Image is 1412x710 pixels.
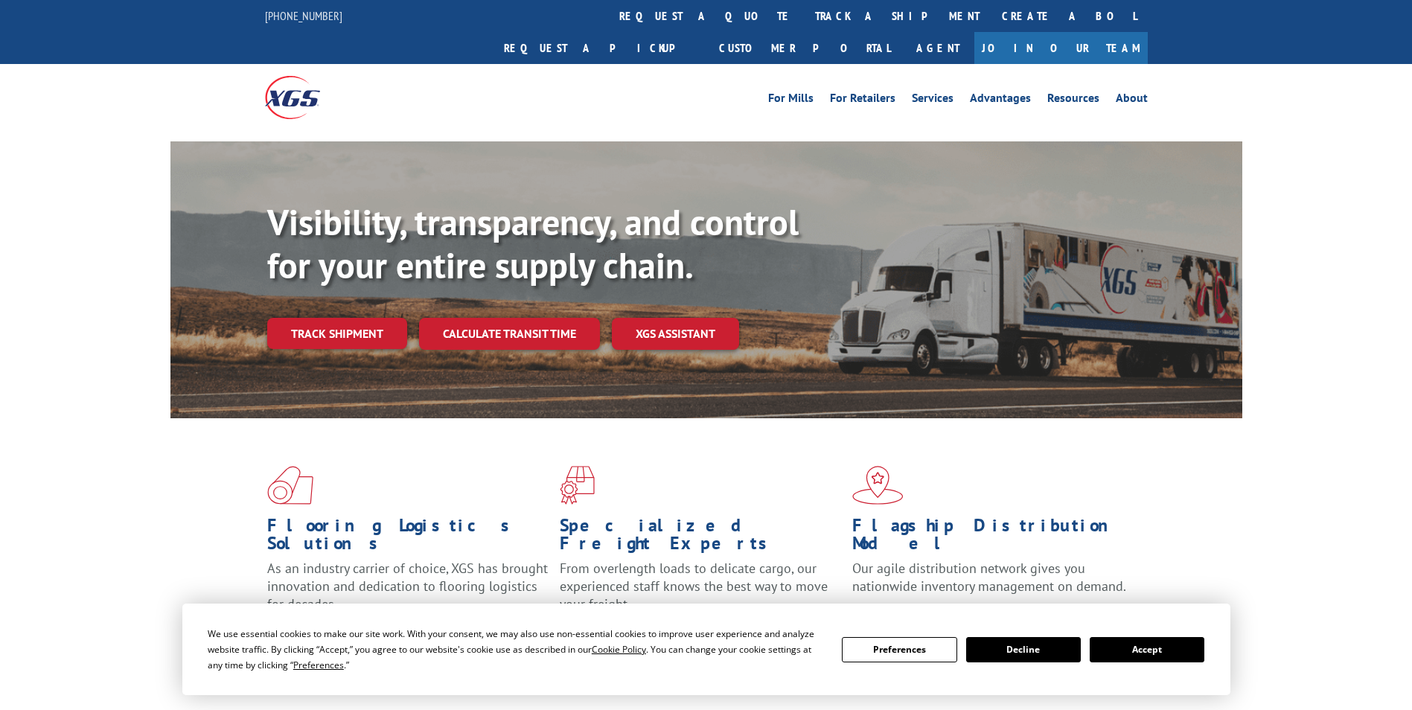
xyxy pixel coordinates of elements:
a: Customer Portal [708,32,901,64]
h1: Flagship Distribution Model [852,516,1134,560]
img: xgs-icon-flagship-distribution-model-red [852,466,904,505]
a: Advantages [970,92,1031,109]
a: Services [912,92,953,109]
span: As an industry carrier of choice, XGS has brought innovation and dedication to flooring logistics... [267,560,548,613]
a: Join Our Team [974,32,1148,64]
b: Visibility, transparency, and control for your entire supply chain. [267,199,799,288]
div: We use essential cookies to make our site work. With your consent, we may also use non-essential ... [208,626,824,673]
button: Accept [1090,637,1204,662]
a: XGS ASSISTANT [612,318,739,350]
span: Cookie Policy [592,643,646,656]
a: Resources [1047,92,1099,109]
div: Cookie Consent Prompt [182,604,1230,695]
p: From overlength loads to delicate cargo, our experienced staff knows the best way to move your fr... [560,560,841,626]
a: About [1116,92,1148,109]
span: Our agile distribution network gives you nationwide inventory management on demand. [852,560,1126,595]
a: Agent [901,32,974,64]
a: Request a pickup [493,32,708,64]
h1: Flooring Logistics Solutions [267,516,549,560]
img: xgs-icon-focused-on-flooring-red [560,466,595,505]
a: For Retailers [830,92,895,109]
button: Decline [966,637,1081,662]
a: For Mills [768,92,814,109]
a: Track shipment [267,318,407,349]
img: xgs-icon-total-supply-chain-intelligence-red [267,466,313,505]
h1: Specialized Freight Experts [560,516,841,560]
a: [PHONE_NUMBER] [265,8,342,23]
a: Calculate transit time [419,318,600,350]
span: Preferences [293,659,344,671]
button: Preferences [842,637,956,662]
